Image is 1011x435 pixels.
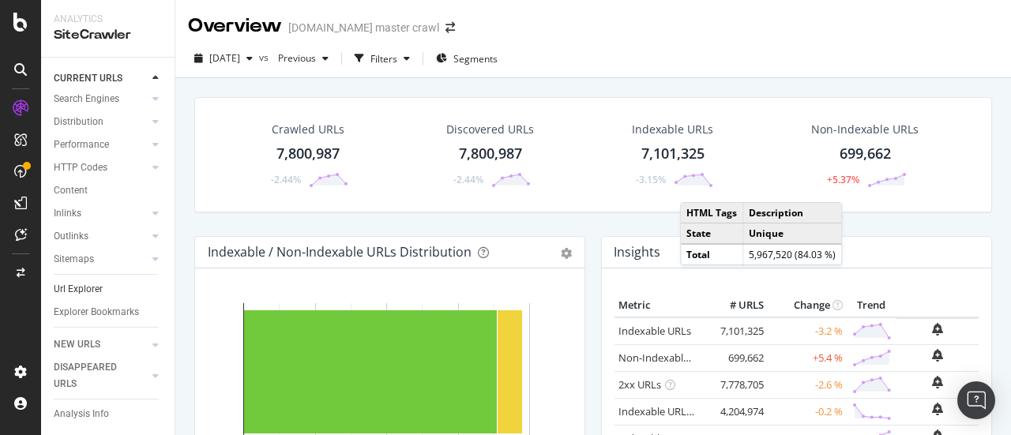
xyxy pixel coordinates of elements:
[276,144,340,164] div: 7,800,987
[271,173,301,186] div: -2.44%
[54,304,163,321] a: Explorer Bookmarks
[768,344,847,371] td: +5.4 %
[54,281,163,298] a: Url Explorer
[54,205,148,222] a: Inlinks
[188,46,259,71] button: [DATE]
[54,336,100,353] div: NEW URLS
[743,244,841,264] td: 5,967,520 (84.03 %)
[54,13,162,26] div: Analytics
[54,228,88,245] div: Outlinks
[54,359,148,392] a: DISAPPEARED URLS
[54,159,107,176] div: HTTP Codes
[54,251,94,268] div: Sitemaps
[768,398,847,425] td: -0.2 %
[681,244,743,264] td: Total
[54,91,148,107] a: Search Engines
[632,122,713,137] div: Indexable URLs
[705,317,768,345] td: 7,101,325
[54,114,103,130] div: Distribution
[847,294,896,317] th: Trend
[840,144,891,164] div: 699,662
[54,137,148,153] a: Performance
[618,324,691,338] a: Indexable URLs
[932,349,943,362] div: bell-plus
[932,323,943,336] div: bell-plus
[705,398,768,425] td: 4,204,974
[932,403,943,415] div: bell-plus
[932,376,943,388] div: bell-plus
[54,70,148,87] a: CURRENT URLS
[54,182,88,199] div: Content
[827,173,859,186] div: +5.37%
[453,52,498,66] span: Segments
[54,251,148,268] a: Sitemaps
[54,304,139,321] div: Explorer Bookmarks
[561,248,572,259] div: gear
[446,122,534,137] div: Discovered URLs
[768,371,847,398] td: -2.6 %
[54,359,133,392] div: DISAPPEARED URLS
[618,377,661,392] a: 2xx URLs
[259,51,272,64] span: vs
[681,203,743,223] td: HTML Tags
[208,244,472,260] div: Indexable / Non-Indexable URLs Distribution
[705,344,768,371] td: 699,662
[743,223,841,245] td: Unique
[54,281,103,298] div: Url Explorer
[681,223,743,245] td: State
[348,46,416,71] button: Filters
[705,371,768,398] td: 7,778,705
[188,13,282,39] div: Overview
[459,144,522,164] div: 7,800,987
[430,46,504,71] button: Segments
[272,122,344,137] div: Crawled URLs
[54,70,122,87] div: CURRENT URLS
[54,228,148,245] a: Outlinks
[54,406,163,422] a: Analysis Info
[641,144,705,164] div: 7,101,325
[811,122,919,137] div: Non-Indexable URLs
[54,114,148,130] a: Distribution
[54,91,119,107] div: Search Engines
[209,51,240,65] span: 2025 Sep. 22nd
[618,404,750,418] a: Indexable URLs with Bad H1
[272,46,335,71] button: Previous
[54,336,148,353] a: NEW URLS
[54,406,109,422] div: Analysis Info
[768,294,847,317] th: Change
[54,137,109,153] div: Performance
[453,173,483,186] div: -2.44%
[54,205,81,222] div: Inlinks
[54,26,162,44] div: SiteCrawler
[743,203,841,223] td: Description
[768,317,847,345] td: -3.2 %
[54,182,163,199] a: Content
[614,242,660,263] h4: Insights
[636,173,666,186] div: -3.15%
[288,20,439,36] div: [DOMAIN_NAME] master crawl
[957,381,995,419] div: Open Intercom Messenger
[618,351,715,365] a: Non-Indexable URLs
[54,159,148,176] a: HTTP Codes
[370,52,397,66] div: Filters
[614,294,705,317] th: Metric
[705,294,768,317] th: # URLS
[272,51,316,65] span: Previous
[445,22,455,33] div: arrow-right-arrow-left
